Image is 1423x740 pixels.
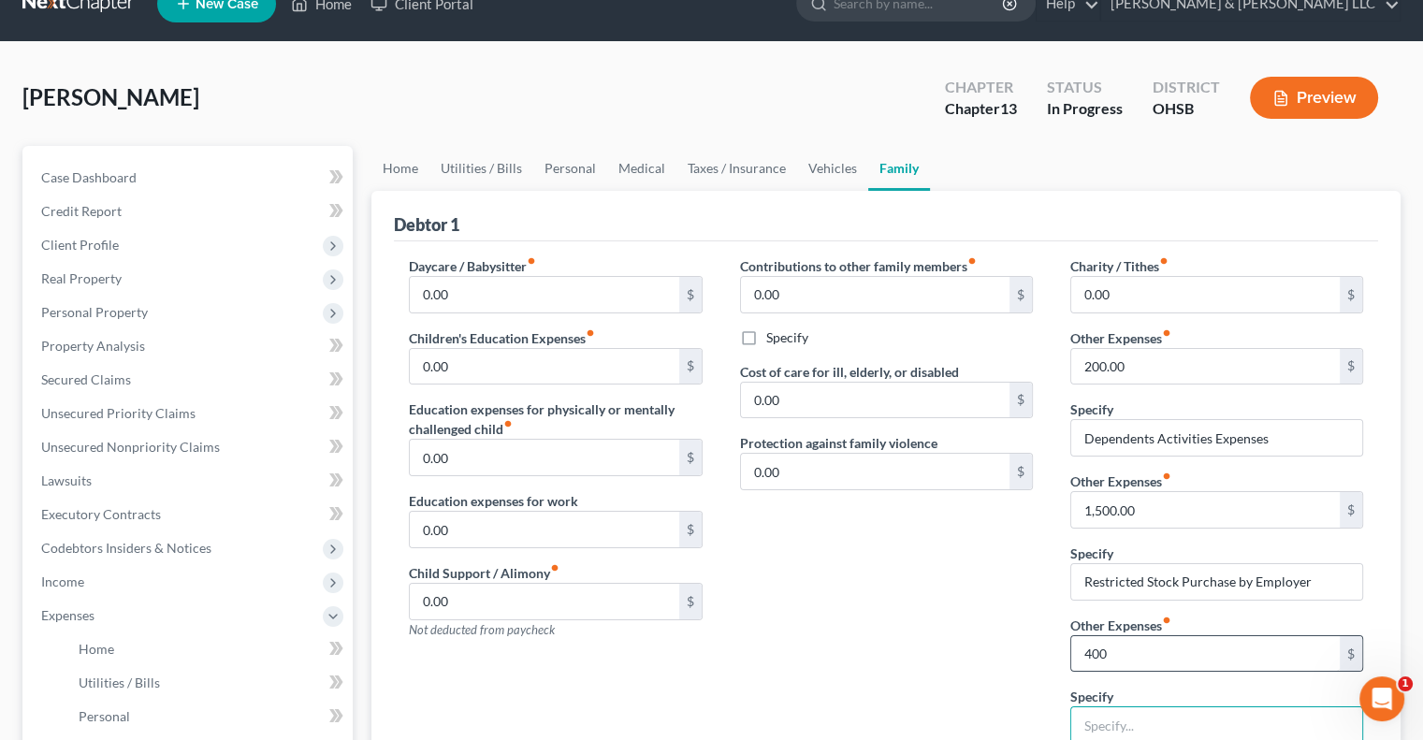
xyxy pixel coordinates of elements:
[1070,687,1113,706] label: Specify
[676,146,797,191] a: Taxes / Insurance
[409,399,702,439] label: Education expenses for physically or mentally challenged child
[1047,98,1123,120] div: In Progress
[679,584,702,619] div: $
[26,161,353,195] a: Case Dashboard
[394,213,459,236] div: Debtor 1
[679,440,702,475] div: $
[1153,77,1220,98] div: District
[371,146,429,191] a: Home
[945,77,1017,98] div: Chapter
[41,540,211,556] span: Codebtors Insiders & Notices
[22,83,199,110] span: [PERSON_NAME]
[409,328,595,348] label: Children's Education Expenses
[1071,492,1340,528] input: --
[41,506,161,522] span: Executory Contracts
[41,607,94,623] span: Expenses
[1009,383,1032,418] div: $
[1071,349,1340,385] input: --
[533,146,607,191] a: Personal
[1340,349,1362,385] div: $
[41,237,119,253] span: Client Profile
[1162,472,1171,481] i: fiber_manual_record
[41,439,220,455] span: Unsecured Nonpriority Claims
[1070,616,1171,635] label: Other Expenses
[1398,676,1413,691] span: 1
[41,573,84,589] span: Income
[26,464,353,498] a: Lawsuits
[64,632,353,666] a: Home
[64,666,353,700] a: Utilities / Bills
[1340,636,1362,672] div: $
[410,277,678,312] input: --
[41,203,122,219] span: Credit Report
[1009,277,1032,312] div: $
[1071,636,1340,672] input: --
[41,371,131,387] span: Secured Claims
[550,563,559,573] i: fiber_manual_record
[586,328,595,338] i: fiber_manual_record
[1340,492,1362,528] div: $
[410,584,678,619] input: --
[410,440,678,475] input: --
[945,98,1017,120] div: Chapter
[967,256,977,266] i: fiber_manual_record
[1159,256,1169,266] i: fiber_manual_record
[1070,399,1113,419] label: Specify
[26,195,353,228] a: Credit Report
[740,433,937,453] label: Protection against family violence
[409,563,559,583] label: Child Support / Alimony
[607,146,676,191] a: Medical
[41,472,92,488] span: Lawsuits
[1340,277,1362,312] div: $
[1359,676,1404,721] iframe: Intercom live chat
[26,329,353,363] a: Property Analysis
[797,146,868,191] a: Vehicles
[41,338,145,354] span: Property Analysis
[679,512,702,547] div: $
[79,675,160,690] span: Utilities / Bills
[1009,454,1032,489] div: $
[26,430,353,464] a: Unsecured Nonpriority Claims
[679,349,702,385] div: $
[503,419,513,428] i: fiber_manual_record
[409,491,578,511] label: Education expenses for work
[64,700,353,733] a: Personal
[1071,420,1362,456] input: Specify...
[79,708,130,724] span: Personal
[741,383,1009,418] input: --
[41,405,196,421] span: Unsecured Priority Claims
[41,270,122,286] span: Real Property
[766,328,808,347] label: Specify
[1000,99,1017,117] span: 13
[1071,277,1340,312] input: --
[1047,77,1123,98] div: Status
[41,304,148,320] span: Personal Property
[409,256,536,276] label: Daycare / Babysitter
[429,146,533,191] a: Utilities / Bills
[1070,544,1113,563] label: Specify
[740,362,959,382] label: Cost of care for ill, elderly, or disabled
[26,498,353,531] a: Executory Contracts
[1070,256,1169,276] label: Charity / Tithes
[26,363,353,397] a: Secured Claims
[410,349,678,385] input: --
[1071,564,1362,600] input: Specify...
[741,454,1009,489] input: --
[868,146,930,191] a: Family
[41,169,137,185] span: Case Dashboard
[679,277,702,312] div: $
[1070,328,1171,348] label: Other Expenses
[26,397,353,430] a: Unsecured Priority Claims
[741,277,1009,312] input: --
[1162,328,1171,338] i: fiber_manual_record
[527,256,536,266] i: fiber_manual_record
[1070,472,1171,491] label: Other Expenses
[1250,77,1378,119] button: Preview
[79,641,114,657] span: Home
[740,256,977,276] label: Contributions to other family members
[1162,616,1171,625] i: fiber_manual_record
[409,622,555,637] span: Not deducted from paycheck
[410,512,678,547] input: --
[1153,98,1220,120] div: OHSB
